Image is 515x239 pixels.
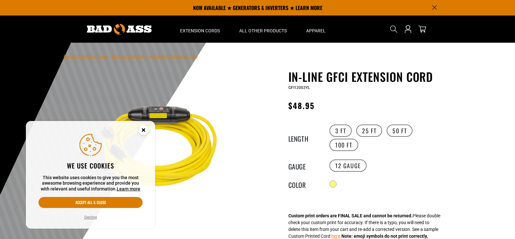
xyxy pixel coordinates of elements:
span: › [109,54,110,59]
aside: Cookie Consent [26,121,155,229]
summary: All Other Products [230,16,296,43]
span: In-Line GFCI Extension Cord [149,54,198,59]
legend: Color [288,180,321,188]
label: 100 FT [329,139,358,151]
summary: Extension Cords [170,16,230,43]
span: Apparel [306,28,326,34]
a: Learn more [117,186,140,191]
span: $48.95 [288,100,315,111]
span: All Other Products [239,28,287,34]
span: GFI12003YL [288,85,310,90]
legend: Length [288,134,321,142]
label: 50 FT [387,125,413,137]
label: 12 Gauge [329,159,367,172]
strong: Custom print orders are FINAL SALE and cannot be returned. [288,213,413,218]
a: Bad Ass Extension Cords [64,54,107,59]
a: Return to Collection [111,54,145,59]
h2: We use cookies [38,161,143,170]
label: 3 FT [329,125,352,137]
h1: In-Line GFCI Extension Cord [288,70,447,83]
img: Yellow [83,71,239,227]
button: Decline [82,214,99,221]
summary: Search [389,24,399,34]
label: 25 FT [356,125,382,137]
button: Accept all & close [38,197,143,208]
img: Bad Ass Extension Cords [87,24,152,35]
p: This website uses cookies to give you the most awesome browsing experience and provide you with r... [38,175,143,192]
span: › [147,54,148,59]
summary: Apparel [296,16,335,43]
legend: Gauge [288,161,321,170]
span: Extension Cords [180,28,220,34]
nav: breadcrumbs [64,52,198,60]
